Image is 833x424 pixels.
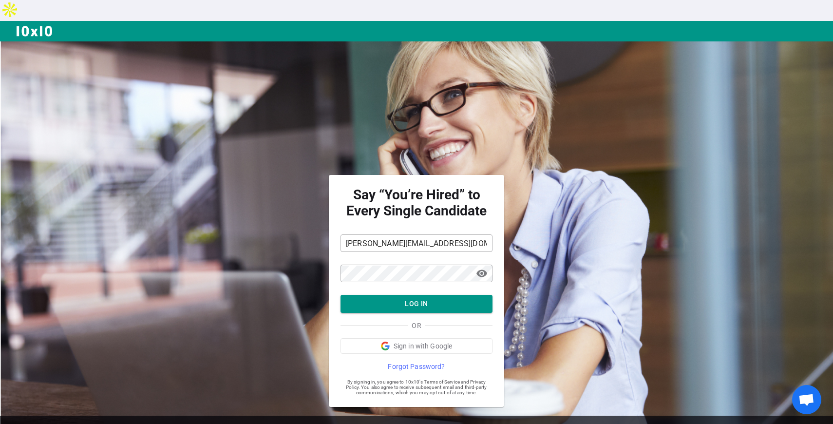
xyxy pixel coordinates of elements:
[792,385,821,414] div: Open chat
[16,25,54,38] img: Logo
[341,362,492,371] a: Forgot Password?
[341,379,492,395] span: By signing in, you agree to 10x10's Terms of Service and Privacy Policy. You also agree to receiv...
[412,321,421,330] span: OR
[341,338,492,354] button: Sign in with Google
[341,235,492,251] input: Email Address*
[341,187,492,219] strong: Say “You’re Hired” to Every Single Candidate
[394,341,453,351] span: Sign in with Google
[341,295,492,313] button: LOG IN
[476,268,488,279] span: visibility
[388,362,445,371] span: Forgot Password?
